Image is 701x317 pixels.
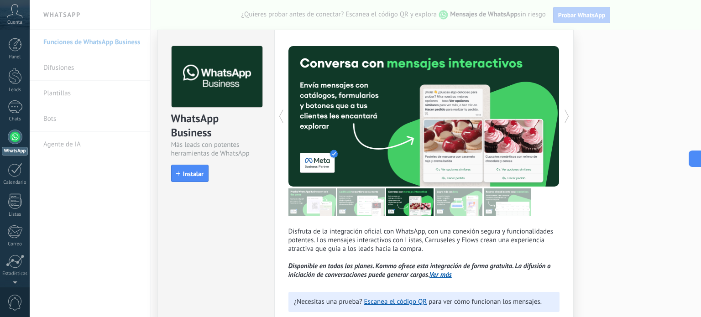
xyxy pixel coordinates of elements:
div: Leads [2,87,28,93]
div: Correo [2,241,28,247]
div: Panel [2,54,28,60]
p: Disfruta de la integración oficial con WhatsApp, con una conexión segura y funcionalidades potent... [288,227,560,279]
div: Estadísticas [2,271,28,277]
img: tour_image_7a4924cebc22ed9e3259523e50fe4fd6.png [288,188,336,216]
div: Más leads con potentes herramientas de WhatsApp [171,140,261,158]
div: Listas [2,212,28,218]
span: Instalar [183,171,204,177]
a: Ver más [429,270,452,279]
div: WhatsApp [2,147,28,156]
span: ¿Necesitas una prueba? [294,297,362,306]
img: tour_image_cc377002d0016b7ebaeb4dbe65cb2175.png [484,188,531,216]
div: Chats [2,116,28,122]
button: Instalar [171,165,209,182]
i: Disponible en todos los planes. Kommo ofrece esta integración de forma gratuita. La difusión o in... [288,262,551,279]
img: logo_main.png [172,46,262,108]
img: tour_image_cc27419dad425b0ae96c2716632553fa.png [337,188,385,216]
div: Calendario [2,180,28,186]
img: tour_image_1009fe39f4f058b759f0df5a2b7f6f06.png [386,188,434,216]
span: Cuenta [7,20,22,26]
img: tour_image_62c9952fc9cf984da8d1d2aa2c453724.png [435,188,482,216]
div: WhatsApp Business [171,111,261,140]
a: Escanea el código QR [364,297,427,306]
span: para ver cómo funcionan los mensajes. [429,297,542,306]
